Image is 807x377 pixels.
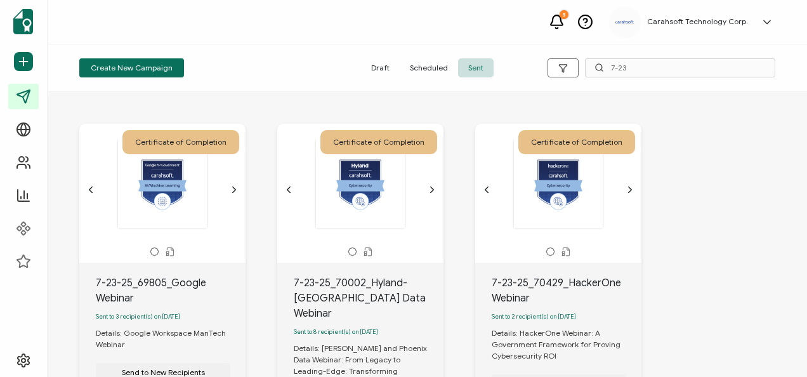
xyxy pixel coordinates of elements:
span: Create New Campaign [91,64,173,72]
img: sertifier-logomark-colored.svg [13,9,33,34]
span: Scheduled [400,58,458,77]
div: 7-23-25_70429_HackerOne Webinar [492,275,641,306]
iframe: Chat Widget [744,316,807,377]
div: Certificate of Completion [518,130,635,154]
span: Draft [361,58,400,77]
div: Details: Google Workspace ManTech Webinar [96,327,246,350]
ion-icon: chevron back outline [482,185,492,195]
img: a9ee5910-6a38-4b3f-8289-cffb42fa798b.svg [615,20,634,24]
button: Create New Campaign [79,58,184,77]
ion-icon: chevron forward outline [625,185,635,195]
ion-icon: chevron back outline [86,185,96,195]
ion-icon: chevron forward outline [427,185,437,195]
span: Send to New Recipients [122,369,205,376]
div: 5 [560,10,568,19]
span: Sent [458,58,494,77]
div: Details: HackerOne Webinar: A Government Framework for Proving Cybersecurity ROI [492,327,641,362]
span: Sent to 2 recipient(s) on [DATE] [492,313,576,321]
span: Sent to 8 recipient(s) on [DATE] [294,328,378,336]
div: 7-23-25_70002_Hyland-[GEOGRAPHIC_DATA] Data Webinar [294,275,443,321]
div: Certificate of Completion [122,130,239,154]
span: Sent to 3 recipient(s) on [DATE] [96,313,180,321]
input: Search [585,58,775,77]
div: Certificate of Completion [320,130,437,154]
h5: Carahsoft Technology Corp. [647,17,748,26]
ion-icon: chevron back outline [284,185,294,195]
ion-icon: chevron forward outline [229,185,239,195]
div: 7-23-25_69805_Google Webinar [96,275,246,306]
